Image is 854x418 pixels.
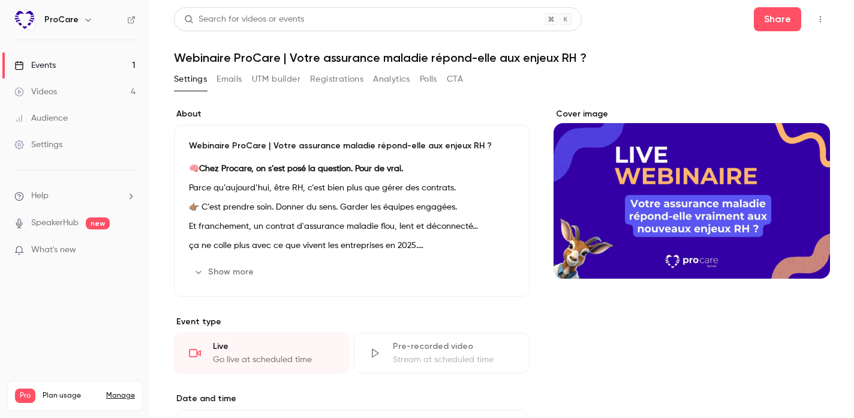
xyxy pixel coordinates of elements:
[252,70,300,89] button: UTM builder
[15,10,34,29] img: ProCare
[189,238,515,253] p: ça ne colle plus avec ce que vivent les entreprises en 2025.
[44,14,79,26] h6: ProCare
[14,190,136,202] li: help-dropdown-opener
[174,333,349,374] div: LiveGo live at scheduled time
[31,244,76,256] span: What's new
[86,217,110,229] span: new
[184,13,304,26] div: Search for videos or events
[189,140,515,152] p: Webinaire ProCare | Votre assurance maladie répond-elle aux enjeux RH ?
[189,262,261,282] button: Show more
[174,316,530,328] p: Event type
[14,59,56,71] div: Events
[310,70,363,89] button: Registrations
[31,217,79,229] a: SpeakerHub
[14,139,62,151] div: Settings
[43,391,99,401] span: Plan usage
[174,70,207,89] button: Settings
[14,86,57,98] div: Videos
[189,200,515,214] p: 👉🏽 C’est prendre soin. Donner du sens. Garder les équipes engagées.
[174,50,830,65] h1: Webinaire ProCare | Votre assurance maladie répond-elle aux enjeux RH ?
[213,341,334,353] div: Live
[754,7,801,31] button: Share
[393,341,514,353] div: Pre-recorded video
[106,391,135,401] a: Manage
[31,190,49,202] span: Help
[15,389,35,403] span: Pro
[554,108,830,279] section: Cover image
[554,108,830,120] label: Cover image
[354,333,529,374] div: Pre-recorded videoStream at scheduled time
[199,165,403,173] strong: Chez Procare, on s’est posé la question. Pour de vrai.
[189,219,515,234] p: Et franchement, un contrat d'assurance maladie flou, lent et déconnecté…
[189,181,515,195] p: Parce qu’aujourd’hui, être RH, c’est bien plus que gérer des contrats.
[14,112,68,124] div: Audience
[213,354,334,366] div: Go live at scheduled time
[420,70,437,89] button: Polls
[189,162,515,176] p: 🧠
[447,70,463,89] button: CTA
[174,393,530,405] label: Date and time
[373,70,410,89] button: Analytics
[216,70,242,89] button: Emails
[174,108,530,120] label: About
[393,354,514,366] div: Stream at scheduled time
